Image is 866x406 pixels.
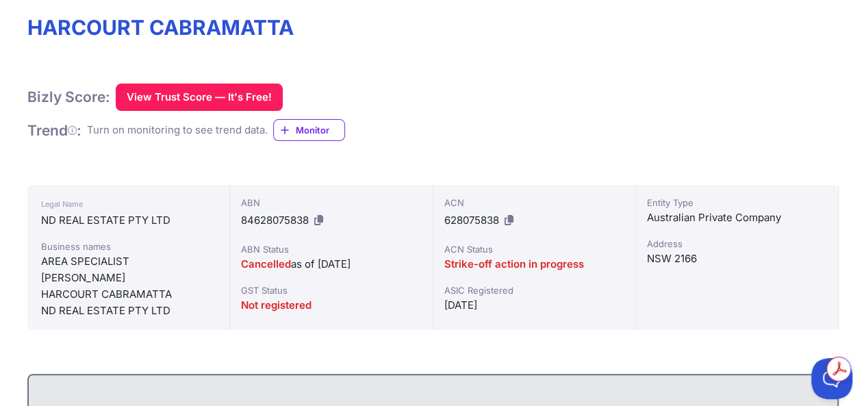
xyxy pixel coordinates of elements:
[241,242,421,256] div: ABN Status
[27,121,81,140] h1: Trend :
[647,237,827,251] div: Address
[811,358,852,399] iframe: Toggle Customer Support
[241,257,291,270] span: Cancelled
[273,119,345,141] a: Monitor
[444,283,624,297] div: ASIC Registered
[296,123,344,137] span: Monitor
[444,242,624,256] div: ACN Status
[241,299,311,312] span: Not registered
[41,212,216,229] div: ND REAL ESTATE PTY LTD
[241,196,421,210] div: ABN
[41,303,216,319] div: ND REAL ESTATE PTY LTD
[444,214,499,227] span: 628075838
[647,210,827,226] div: Australian Private Company
[116,84,283,111] button: View Trust Score — It's Free!
[444,196,624,210] div: ACN
[41,253,216,286] div: AREA SPECIALIST [PERSON_NAME]
[241,283,421,297] div: GST Status
[27,15,839,40] h1: HARCOURT CABRAMATTA
[444,257,584,270] span: Strike-off action in progress
[27,88,110,106] h1: Bizly Score:
[41,240,216,253] div: Business names
[41,196,216,212] div: Legal Name
[241,214,309,227] span: 84628075838
[241,256,421,272] div: as of [DATE]
[444,297,624,314] div: [DATE]
[41,286,216,303] div: HARCOURT CABRAMATTA
[647,196,827,210] div: Entity Type
[87,123,268,138] div: Turn on monitoring to see trend data.
[647,251,827,267] div: NSW 2166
